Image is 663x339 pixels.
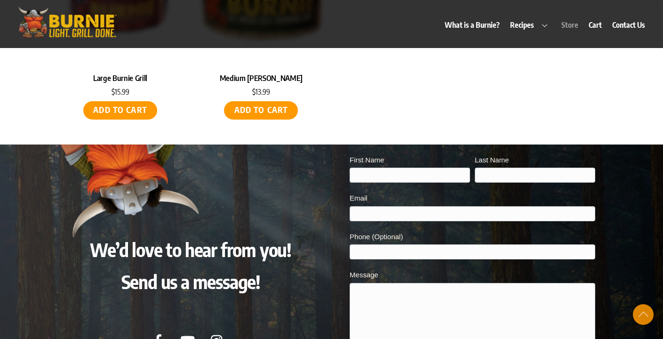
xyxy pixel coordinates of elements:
[557,14,583,36] a: Store
[584,14,607,36] a: Cart
[220,73,303,83] a: Medium [PERSON_NAME]
[112,87,115,97] span: $
[608,14,650,36] a: Contact Us
[224,101,298,120] a: Add to cart: “Medium Burnie Grill”
[112,87,129,97] bdi: 15.99
[252,87,270,97] bdi: 13.99
[252,87,256,97] span: $
[506,14,556,36] a: Recipes
[475,154,595,168] label: Last Name
[83,101,157,120] a: Add to cart: “Large Burnie Grill”
[13,27,121,43] a: Burnie Grill
[121,270,260,293] span: Send us a message!
[13,5,121,40] img: burniegrill.com-logo-high-res-2020110_500px
[350,231,595,244] label: Phone (Optional)
[90,238,291,261] span: We’d love to hear from you!
[440,14,504,36] a: What is a Burnie?
[350,192,595,206] label: Email
[59,145,200,239] img: Burnie Grill
[93,73,147,83] a: Large Burnie Grill
[350,269,595,282] label: Message
[350,154,470,168] label: First Name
